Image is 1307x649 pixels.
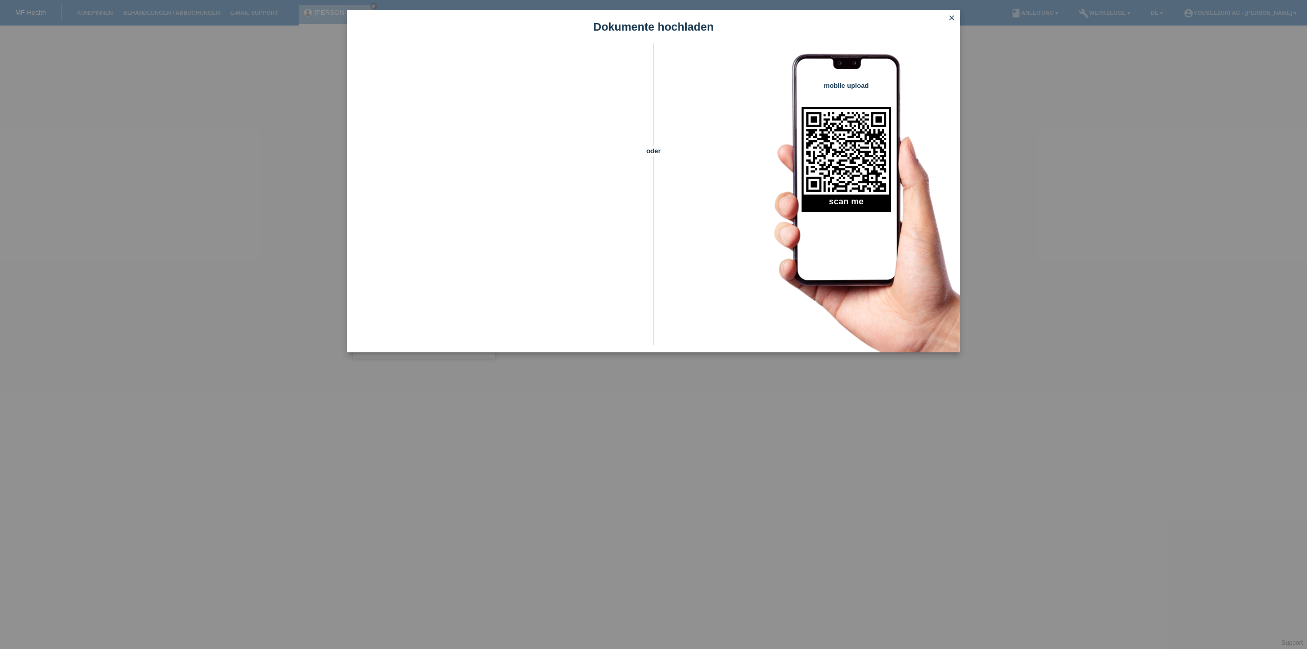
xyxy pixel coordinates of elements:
[347,20,960,33] h1: Dokumente hochladen
[362,69,636,324] iframe: Upload
[945,13,958,25] a: close
[802,197,891,212] h2: scan me
[636,146,671,156] span: oder
[948,14,956,22] i: close
[802,82,891,89] h4: mobile upload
